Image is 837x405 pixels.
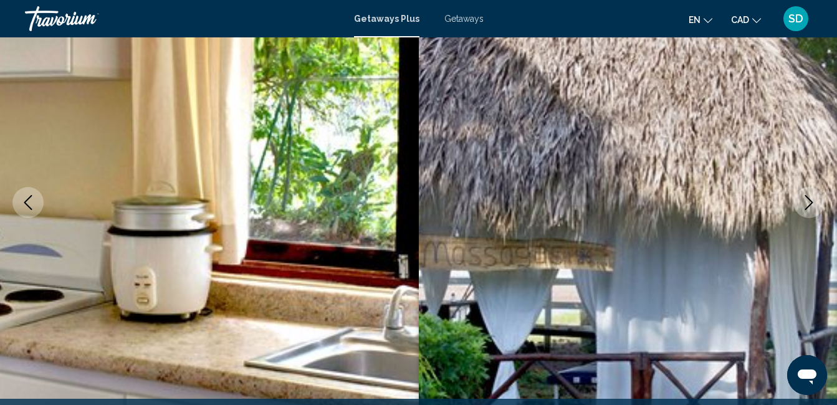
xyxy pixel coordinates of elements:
button: Change language [689,11,712,29]
iframe: Bouton de lancement de la fenêtre de messagerie [787,355,827,395]
a: Travorium [25,6,342,31]
button: User Menu [780,6,812,32]
a: Getaways Plus [354,14,419,24]
span: en [689,15,701,25]
button: Previous image [12,187,44,218]
button: Next image [793,187,825,218]
span: SD [788,12,803,25]
a: Getaways [444,14,484,24]
button: Change currency [731,11,761,29]
span: CAD [731,15,749,25]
